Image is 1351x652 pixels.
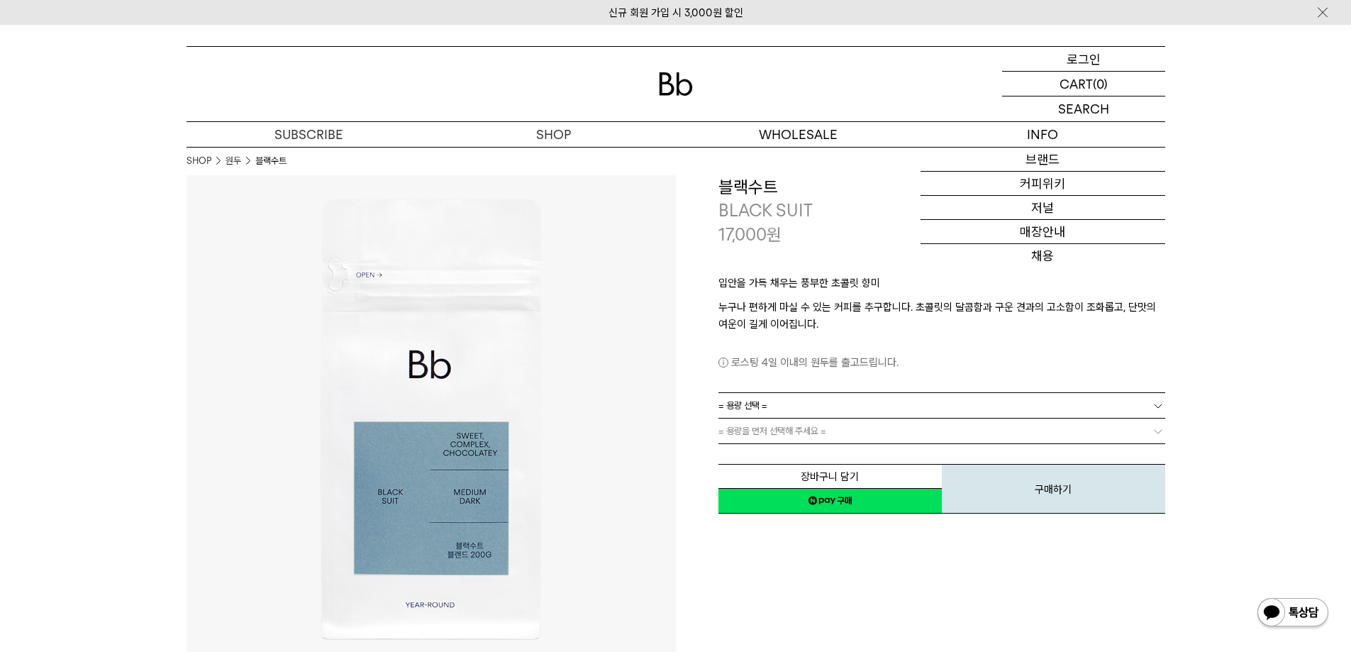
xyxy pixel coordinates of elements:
button: 장바구니 담기 [718,464,942,489]
a: 원두 [226,154,241,168]
a: 새창 [718,488,942,514]
a: 매장안내 [921,220,1165,244]
p: SEARCH [1058,96,1109,121]
p: 로스팅 4일 이내의 원두를 출고드립니다. [718,354,1165,371]
a: CART (0) [1002,72,1165,96]
button: 구매하기 [942,464,1165,514]
h3: 블랙수트 [718,175,1165,199]
img: 로고 [659,72,693,96]
a: 브랜드 [921,148,1165,172]
p: BLACK SUIT [718,199,1165,223]
p: 누구나 편하게 마실 수 있는 커피를 추구합니다. 초콜릿의 달콤함과 구운 견과의 고소함이 조화롭고, 단맛의 여운이 길게 이어집니다. [718,299,1165,333]
a: SHOP [431,122,676,147]
p: 17,000 [718,223,782,247]
p: 입안을 가득 채우는 풍부한 초콜릿 향미 [718,275,1165,299]
a: 채용 [921,244,1165,268]
img: 카카오톡 채널 1:1 채팅 버튼 [1256,597,1330,631]
a: 커피위키 [921,172,1165,196]
span: = 용량 선택 = [718,393,767,418]
p: 로그인 [1067,47,1101,71]
span: 원 [767,224,782,245]
span: = 용량을 먼저 선택해 주세요 = [718,419,826,443]
li: 블랙수트 [255,154,287,168]
a: SHOP [187,154,211,168]
a: 저널 [921,196,1165,220]
p: CART [1060,72,1093,96]
p: INFO [921,122,1165,147]
a: 로그인 [1002,47,1165,72]
a: SUBSCRIBE [187,122,431,147]
p: WHOLESALE [676,122,921,147]
a: 신규 회원 가입 시 3,000원 할인 [608,6,743,19]
p: (0) [1093,72,1108,96]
